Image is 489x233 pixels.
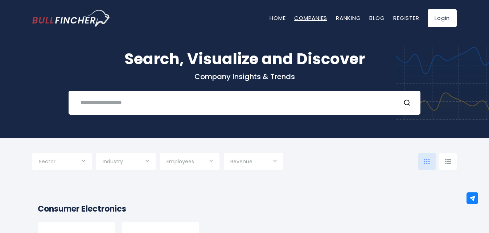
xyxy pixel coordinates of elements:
[38,203,451,215] h2: Consumer Electronics
[167,156,213,169] input: Selection
[32,10,111,26] img: Bullfincher logo
[403,98,413,107] button: Search
[424,159,430,164] img: icon-comp-grid.svg
[39,156,85,169] input: Selection
[39,158,56,165] span: Sector
[294,14,327,22] a: Companies
[103,156,149,169] input: Selection
[32,48,457,70] h1: Search, Visualize and Discover
[336,14,361,22] a: Ranking
[103,158,123,165] span: Industry
[32,72,457,81] p: Company Insights & Trends
[167,158,194,165] span: Employees
[270,14,285,22] a: Home
[393,14,419,22] a: Register
[230,158,252,165] span: Revenue
[369,14,385,22] a: Blog
[445,159,451,164] img: icon-comp-list-view.svg
[428,9,457,27] a: Login
[32,10,110,26] a: Go to homepage
[230,156,277,169] input: Selection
